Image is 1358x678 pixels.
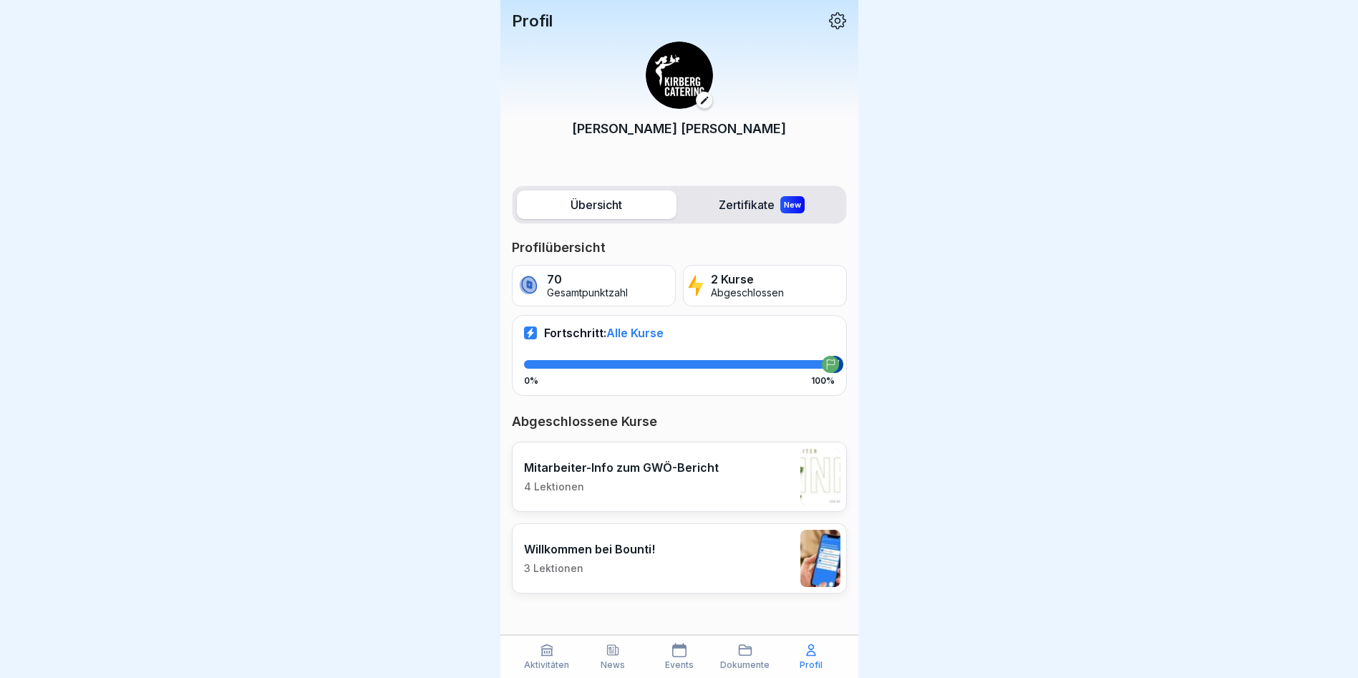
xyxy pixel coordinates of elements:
img: cbgah4ktzd3wiqnyiue5lell.png [800,448,840,505]
p: Fortschritt: [544,326,664,340]
div: New [780,196,805,213]
p: Dokumente [720,660,770,670]
p: Gesamtpunktzahl [547,287,628,299]
p: Profil [800,660,823,670]
p: 70 [547,273,628,286]
p: [PERSON_NAME] [PERSON_NAME] [572,119,786,138]
p: 2 Kurse [711,273,784,286]
p: 100% [811,376,835,386]
img: lightning.svg [688,273,704,298]
a: Willkommen bei Bounti!3 Lektionen [512,523,847,594]
p: Aktivitäten [524,660,569,670]
a: Mitarbeiter-Info zum GWÖ-Bericht4 Lektionen [512,442,847,512]
p: News [601,660,625,670]
img: coin.svg [517,273,540,298]
p: Mitarbeiter-Info zum GWÖ-Bericht [524,460,719,475]
p: Profil [512,11,553,30]
span: Alle Kurse [606,326,664,340]
p: Abgeschlossen [711,287,784,299]
p: 4 Lektionen [524,480,719,493]
img: ewxb9rjzulw9ace2na8lwzf2.png [646,42,713,109]
p: 0% [524,376,538,386]
label: Übersicht [517,190,676,219]
img: xh3bnih80d1pxcetv9zsuevg.png [800,530,840,587]
p: 3 Lektionen [524,562,655,575]
p: Willkommen bei Bounti! [524,542,655,556]
label: Zertifikate [682,190,842,219]
p: Events [665,660,694,670]
p: Profilübersicht [512,239,847,256]
p: Abgeschlossene Kurse [512,413,847,430]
